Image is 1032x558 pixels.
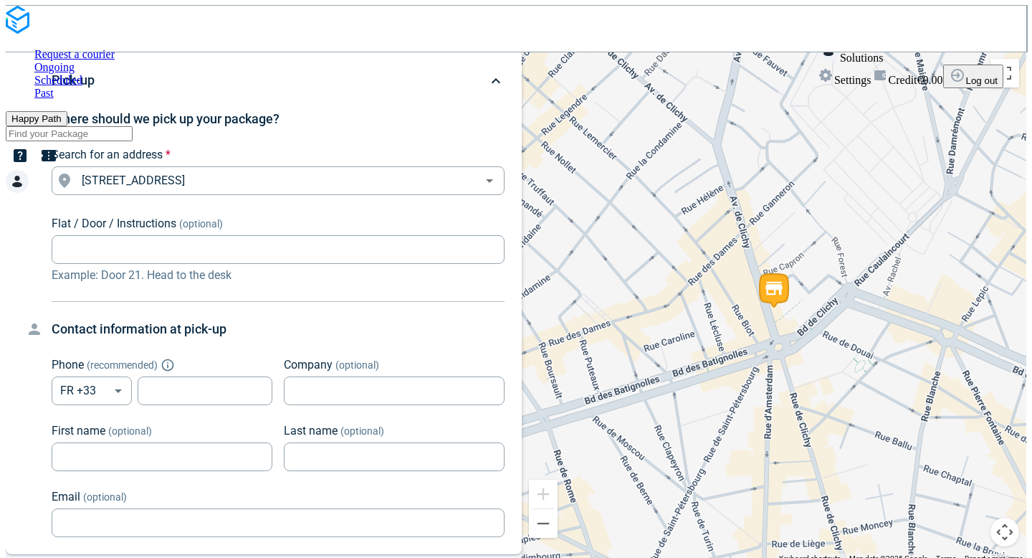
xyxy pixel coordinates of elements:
[83,491,127,503] span: (optional)
[87,359,158,371] span: ( recommended )
[11,113,62,124] span: Happy Path
[52,490,80,503] span: Email
[34,87,54,99] a: Past
[52,217,176,230] span: Flat / Door / Instructions
[529,480,558,509] button: Zoom in
[6,6,29,34] img: Logo
[6,109,522,554] div: Pick-up
[52,319,505,339] h4: Contact information at pick-up
[108,425,152,437] span: (optional)
[340,425,384,437] span: (optional)
[6,126,133,141] input: Find your Package
[335,359,379,371] span: (optional)
[990,518,1019,547] button: Map camera controls
[52,358,84,372] span: Phone
[284,358,333,372] span: Company
[6,111,67,126] button: Happy Path
[52,267,505,284] p: Example: Door 21. Head to the desk
[6,170,29,193] img: Client
[34,61,75,73] a: Ongoing
[529,509,558,538] button: Zoom out
[163,361,172,369] button: Explain "Recommended"
[34,48,115,60] a: Request a courier
[179,218,223,230] span: (optional)
[52,377,132,405] div: FR +33
[52,424,105,438] span: First name
[284,424,338,438] span: Last name
[34,74,82,86] a: Scheduled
